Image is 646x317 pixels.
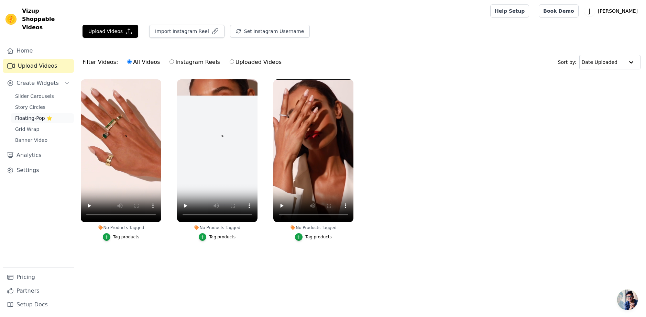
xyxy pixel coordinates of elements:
[3,163,74,177] a: Settings
[305,234,332,240] div: Tag products
[558,55,641,69] div: Sort by:
[209,234,236,240] div: Tag products
[103,233,140,241] button: Tag products
[3,148,74,162] a: Analytics
[11,124,74,134] a: Grid Wrap
[15,126,39,133] span: Grid Wrap
[230,25,310,38] button: Set Instagram Username
[11,113,74,123] a: Floating-Pop ⭐
[295,233,332,241] button: Tag products
[15,93,54,100] span: Slider Carousels
[584,5,640,17] button: J [PERSON_NAME]
[490,4,529,18] a: Help Setup
[149,25,225,38] button: Import Instagram Reel
[169,58,220,67] label: Instagram Reels
[83,25,138,38] button: Upload Videos
[81,225,161,230] div: No Products Tagged
[539,4,578,18] a: Book Demo
[11,91,74,101] a: Slider Carousels
[22,7,71,32] span: Vizup Shoppable Videos
[273,225,354,230] div: No Products Tagged
[3,59,74,73] a: Upload Videos
[113,234,140,240] div: Tag products
[15,104,45,111] span: Story Circles
[15,137,47,144] span: Banner Video
[3,76,74,90] button: Create Widgets
[17,79,59,87] span: Create Widgets
[177,225,258,230] div: No Products Tagged
[588,8,590,14] text: J
[617,290,638,310] div: Bate-papo aberto
[15,115,52,122] span: Floating-Pop ⭐
[11,102,74,112] a: Story Circles
[169,59,174,64] input: Instagram Reels
[199,233,236,241] button: Tag products
[230,59,234,64] input: Uploaded Videos
[3,298,74,312] a: Setup Docs
[229,58,282,67] label: Uploaded Videos
[3,270,74,284] a: Pricing
[11,135,74,145] a: Banner Video
[3,44,74,58] a: Home
[127,59,132,64] input: All Videos
[127,58,160,67] label: All Videos
[3,284,74,298] a: Partners
[595,5,640,17] p: [PERSON_NAME]
[83,54,285,70] div: Filter Videos:
[6,14,17,25] img: Vizup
